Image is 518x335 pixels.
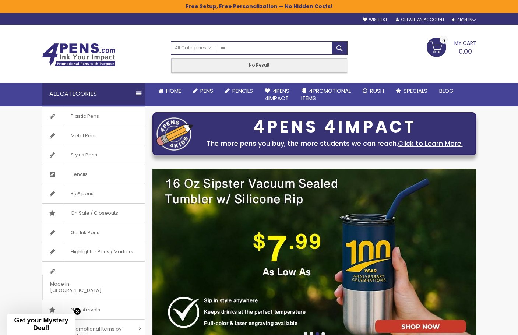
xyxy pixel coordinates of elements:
[42,107,145,126] a: Plastic Pens
[197,119,472,135] div: 4PENS 4IMPACT
[398,139,463,148] a: Click to Learn More.
[442,37,445,44] span: 0
[63,107,106,126] span: Plastic Pens
[295,83,357,107] a: 4PROMOTIONALITEMS
[452,17,476,23] div: Sign In
[42,275,126,300] span: Made in [GEOGRAPHIC_DATA]
[396,17,444,22] a: Create an Account
[42,204,145,223] a: On Sale / Closeouts
[171,42,215,54] a: All Categories
[63,126,104,145] span: Metal Pens
[357,83,390,99] a: Rush
[42,165,145,184] a: Pencils
[63,300,108,320] span: New Arrivals
[63,184,101,203] span: Bic® pens
[63,223,107,242] span: Gel Ink Pens
[219,83,259,99] a: Pencils
[259,83,295,107] a: 4Pens4impact
[42,43,116,67] img: 4Pens Custom Pens and Promotional Products
[427,38,476,56] a: 0.00 0
[14,317,68,332] span: Get your Mystery Deal!
[63,242,141,261] span: Highlighter Pens / Markers
[42,242,145,261] a: Highlighter Pens / Markers
[42,145,145,165] a: Stylus Pens
[363,17,387,22] a: Wishlist
[63,145,105,165] span: Stylus Pens
[232,87,253,95] span: Pencils
[7,314,75,335] div: Get your Mystery Deal!Close teaser
[42,184,145,203] a: Bic® pens
[390,83,433,99] a: Specials
[42,300,145,320] a: New Arrivals
[187,83,219,99] a: Pens
[459,47,472,56] span: 0.00
[265,87,289,102] span: 4Pens 4impact
[74,308,81,315] button: Close teaser
[63,165,95,184] span: Pencils
[404,87,427,95] span: Specials
[200,87,213,95] span: Pens
[249,62,269,68] span: No Result
[175,45,212,51] span: All Categories
[63,204,126,223] span: On Sale / Closeouts
[42,223,145,242] a: Gel Ink Pens
[433,83,459,99] a: Blog
[152,83,187,99] a: Home
[42,126,145,145] a: Metal Pens
[42,262,145,300] a: Made in [GEOGRAPHIC_DATA]
[156,117,193,151] img: four_pen_logo.png
[197,138,472,149] div: The more pens you buy, the more students we can reach.
[439,87,454,95] span: Blog
[166,87,181,95] span: Home
[301,87,351,102] span: 4PROMOTIONAL ITEMS
[370,87,384,95] span: Rush
[42,83,145,105] div: All Categories
[286,55,348,70] div: Free shipping on pen orders over $199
